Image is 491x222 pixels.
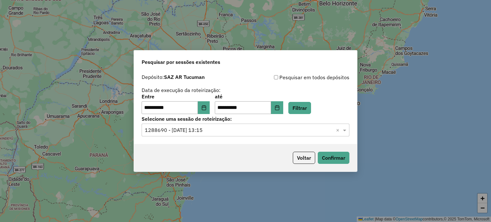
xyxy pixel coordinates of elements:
label: Selecione uma sessão de roteirização: [142,115,349,123]
label: até [215,93,283,100]
button: Voltar [293,152,315,164]
span: Clear all [336,126,341,134]
button: Choose Date [271,101,283,114]
div: Pesquisar em todos depósitos [245,73,349,81]
label: Depósito: [142,73,205,81]
button: Choose Date [198,101,210,114]
label: Entre [142,93,210,100]
strong: SAZ AR Tucuman [164,74,205,80]
label: Data de execução da roteirização: [142,86,221,94]
button: Confirmar [318,152,349,164]
button: Filtrar [288,102,311,114]
span: Pesquisar por sessões existentes [142,58,220,66]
